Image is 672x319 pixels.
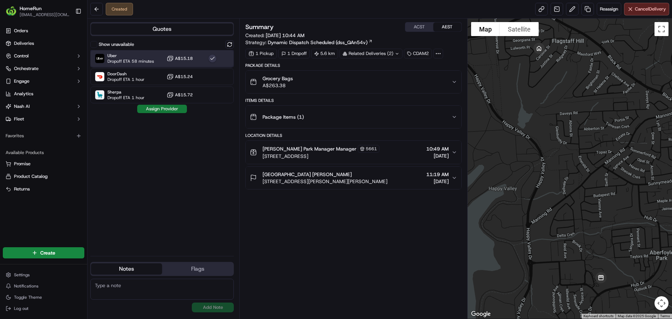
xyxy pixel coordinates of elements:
[471,22,500,36] button: Show street map
[95,72,104,81] img: DoorDash
[91,23,233,35] button: Quotes
[175,56,193,61] span: A$15.18
[107,95,145,100] span: Dropoff ETA 1 hour
[246,71,461,93] button: Grocery BagsA$263.38
[14,65,38,72] span: Orchestrate
[14,53,29,59] span: Control
[14,91,33,97] span: Analytics
[3,171,84,182] button: Product Catalog
[245,24,274,30] h3: Summary
[162,263,233,275] button: Flags
[107,58,154,64] span: Dropoff ETA 58 minutes
[246,167,461,189] button: [GEOGRAPHIC_DATA] [PERSON_NAME][STREET_ADDRESS][PERSON_NAME][PERSON_NAME]11:19 AM[DATE]
[14,173,48,180] span: Product Catalog
[3,158,84,169] button: Promise
[3,247,84,258] button: Create
[107,71,145,77] span: DoorDash
[405,22,433,32] button: ACST
[40,249,55,256] span: Create
[245,39,373,46] div: Strategy:
[404,49,432,58] div: CDAM2
[3,25,84,36] a: Orders
[99,41,134,48] label: Show unavailable
[266,32,304,39] span: [DATE] 10:44 AM
[624,3,669,15] button: CancelDelivery
[246,106,461,128] button: Package Items (1)
[600,6,618,12] span: Reassign
[167,91,193,98] button: A$15.72
[262,178,387,185] span: [STREET_ADDRESS][PERSON_NAME][PERSON_NAME]
[635,6,666,12] span: Cancel Delivery
[278,49,310,58] div: 1 Dropoff
[339,49,402,58] div: Related Deliveries (2)
[366,146,377,152] span: 5661
[14,116,24,122] span: Fleet
[3,304,84,313] button: Log out
[137,105,187,113] button: Assign Provider
[3,3,72,20] button: HomeRunHomeRun[EMAIL_ADDRESS][DOMAIN_NAME]
[469,310,492,319] img: Google
[107,89,145,95] span: Sherpa
[3,147,84,158] div: Available Products
[660,314,670,318] a: Terms (opens in new tab)
[14,186,30,192] span: Returns
[245,133,461,138] div: Location Details
[95,90,104,99] img: Sherpa
[3,50,84,62] button: Control
[262,82,293,89] span: A$263.38
[3,63,84,74] button: Orchestrate
[20,5,42,12] button: HomeRun
[426,145,449,152] span: 10:49 AM
[14,294,42,300] span: Toggle Theme
[175,74,193,79] span: A$15.24
[3,101,84,112] button: Nash AI
[20,12,70,18] button: [EMAIL_ADDRESS][DOMAIN_NAME]
[6,6,17,17] img: HomeRun
[245,32,304,39] span: Created:
[426,171,449,178] span: 11:19 AM
[14,306,28,311] span: Log out
[14,103,30,110] span: Nash AI
[3,76,84,87] button: Engage
[583,314,614,319] button: Keyboard shortcuts
[3,38,84,49] a: Deliveries
[107,53,154,58] span: Uber
[14,161,30,167] span: Promise
[654,296,668,310] button: Map camera controls
[426,152,449,159] span: [DATE]
[262,153,379,160] span: [STREET_ADDRESS]
[175,92,193,98] span: A$15.72
[3,292,84,302] button: Toggle Theme
[500,22,539,36] button: Show satellite imagery
[469,310,492,319] a: Open this area in Google Maps (opens a new window)
[167,55,193,62] button: A$15.18
[95,54,104,63] img: Uber
[311,49,338,58] div: 5.6 km
[14,283,38,289] span: Notifications
[433,22,461,32] button: AEST
[246,141,461,164] button: [PERSON_NAME] Park Manager Manager5661[STREET_ADDRESS]10:49 AM[DATE]
[245,63,461,68] div: Package Details
[14,40,34,47] span: Deliveries
[618,314,656,318] span: Map data ©2025 Google
[426,178,449,185] span: [DATE]
[3,270,84,280] button: Settings
[654,22,668,36] button: Toggle fullscreen view
[91,263,162,275] button: Notes
[245,49,277,58] div: 1 Pickup
[268,39,367,46] span: Dynamic Dispatch Scheduled (dss_QAn54v)
[14,78,29,84] span: Engage
[262,171,352,178] span: [GEOGRAPHIC_DATA] [PERSON_NAME]
[6,161,82,167] a: Promise
[262,145,356,152] span: [PERSON_NAME] Park Manager Manager
[245,98,461,103] div: Items Details
[6,173,82,180] a: Product Catalog
[167,73,193,80] button: A$15.24
[107,77,145,82] span: Dropoff ETA 1 hour
[262,113,304,120] span: Package Items ( 1 )
[3,113,84,125] button: Fleet
[3,183,84,195] button: Returns
[14,28,28,34] span: Orders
